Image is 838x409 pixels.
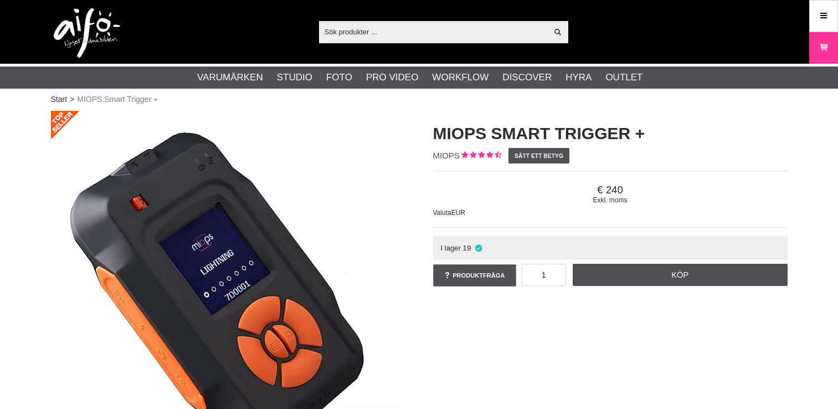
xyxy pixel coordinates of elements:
a: Hyra [565,70,592,85]
div: Kundbetyg: 4.50 [460,150,501,162]
span: Exkl. moms [433,196,788,204]
span: MIOPS [433,151,460,160]
i: I lager [474,244,483,252]
input: Sök produkter ... [319,23,548,40]
a: Foto [326,70,352,85]
img: logo.png [54,8,120,58]
a: Start [51,94,68,105]
span: EUR [451,209,465,217]
span: 19 [463,244,471,252]
a: Pro Video [366,70,418,85]
span: > [70,94,74,105]
a: Sätt ett betyg [508,148,570,163]
span: Valuta [433,209,451,217]
a: Produktfråga [433,264,516,287]
h1: MIOPS Smart Trigger + [433,122,788,145]
a: Outlet [605,70,642,85]
span: 240 [433,184,788,196]
a: Discover [502,70,552,85]
a: Studio [277,70,312,85]
a: Varumärken [197,70,263,85]
span: I lager [440,244,461,252]
a: Köp [573,264,788,286]
a: Workflow [432,70,489,85]
span: MIOPS Smart Trigger + [77,94,158,105]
